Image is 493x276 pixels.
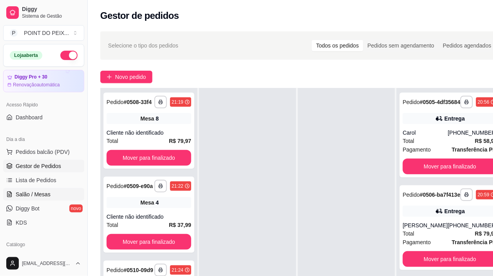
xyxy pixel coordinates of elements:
span: Pedido [107,183,124,189]
span: Pedido [403,192,420,198]
strong: R$ 79,97 [169,138,191,144]
div: Catálogo [3,238,84,251]
div: POINT DO PEIX ... [24,29,69,37]
div: Cliente não identificado [107,129,191,137]
span: Pagamento [403,238,431,247]
a: KDS [3,216,84,229]
div: 21:22 [172,183,183,189]
strong: # 0510-09d9 [124,267,154,273]
div: Cliente não identificado [107,213,191,221]
div: 20:56 [478,99,489,105]
a: Salão / Mesas [3,188,84,201]
div: Todos os pedidos [312,40,363,51]
button: Alterar Status [60,51,78,60]
div: Acesso Rápido [3,99,84,111]
span: Pedido [403,99,420,105]
span: P [10,29,18,37]
button: Select a team [3,25,84,41]
span: Gestor de Pedidos [16,162,61,170]
div: Loja aberta [10,51,42,60]
span: Mesa [141,115,154,122]
div: [PERSON_NAME] [403,221,448,229]
div: 21:19 [172,99,183,105]
div: Carol [403,129,448,137]
strong: R$ 37,99 [169,222,191,228]
a: Lista de Pedidos [3,174,84,186]
article: Diggy Pro + 30 [14,74,47,80]
button: Pedidos balcão (PDV) [3,146,84,158]
span: Dashboard [16,113,43,121]
a: Diggy Pro + 30Renovaçãoautomática [3,70,84,92]
span: Diggy [22,6,81,13]
span: Selecione o tipo dos pedidos [108,41,178,50]
span: Total [107,221,118,229]
strong: # 0509-e90a [124,183,153,189]
div: 21:24 [172,267,183,273]
button: [EMAIL_ADDRESS][DOMAIN_NAME] [3,254,84,273]
div: 4 [156,199,159,207]
h2: Gestor de pedidos [100,9,179,22]
strong: # 0506-ba7f413e [420,192,461,198]
span: Lista de Pedidos [16,176,56,184]
span: Diggy Bot [16,205,40,212]
div: 20:59 [478,192,489,198]
span: Novo pedido [115,73,146,81]
span: Mesa [141,199,154,207]
button: Mover para finalizado [107,150,191,166]
span: KDS [16,219,27,227]
strong: # 0505-4df35684 [420,99,461,105]
button: Mover para finalizado [107,234,191,250]
a: Diggy Botnovo [3,202,84,215]
span: Pedido [107,267,124,273]
div: Entrega [445,115,465,122]
span: Pedidos balcão (PDV) [16,148,70,156]
button: Novo pedido [100,71,152,83]
span: Pagamento [403,145,431,154]
strong: # 0508-33f4 [124,99,152,105]
a: Dashboard [3,111,84,124]
span: Total [403,229,415,238]
div: Pedidos sem agendamento [363,40,439,51]
span: Salão / Mesas [16,190,51,198]
a: DiggySistema de Gestão [3,3,84,22]
span: [EMAIL_ADDRESS][DOMAIN_NAME] [22,260,72,267]
span: Sistema de Gestão [22,13,81,19]
span: Pedido [107,99,124,105]
a: Gestor de Pedidos [3,160,84,172]
article: Renovação automática [13,82,60,88]
span: Total [107,137,118,145]
span: Total [403,137,415,145]
div: Dia a dia [3,133,84,146]
span: plus [107,74,112,80]
div: 8 [156,115,159,122]
div: Entrega [445,207,465,215]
